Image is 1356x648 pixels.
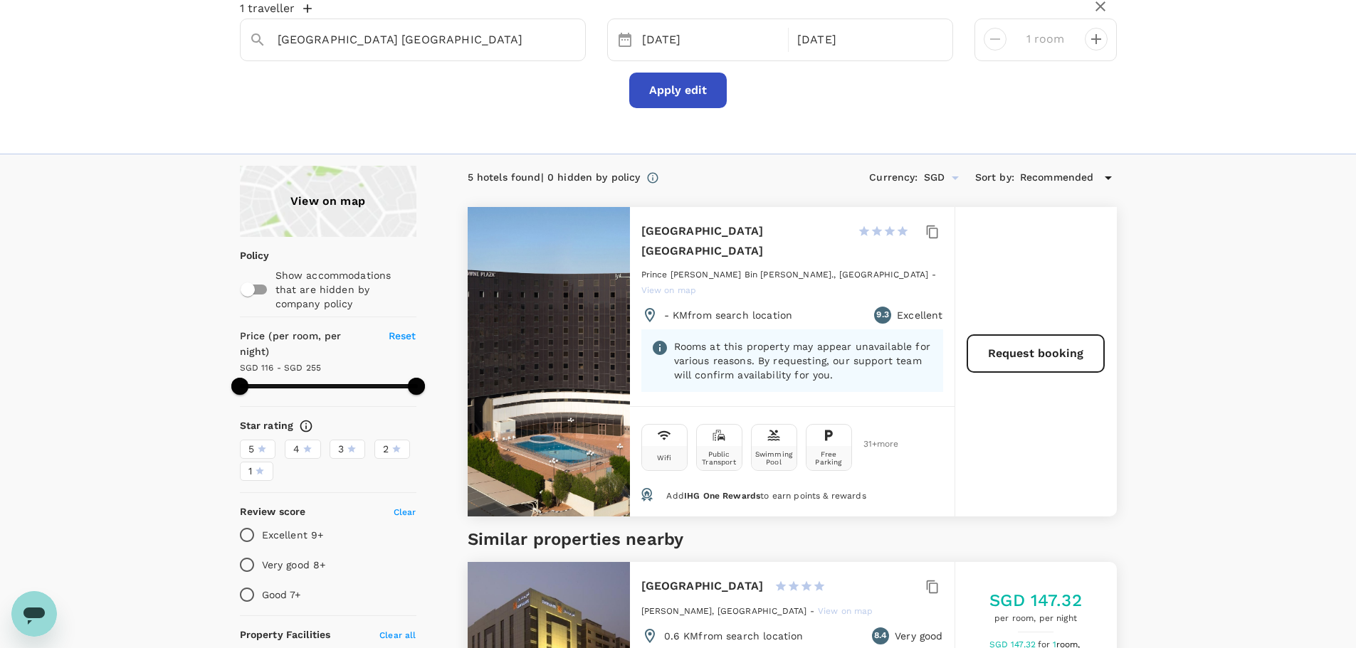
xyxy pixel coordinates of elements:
span: - [810,606,817,616]
h5: SGD 147.32 [989,589,1082,612]
h6: Currency : [869,170,918,186]
p: Good 7+ [262,588,301,602]
span: Prince [PERSON_NAME] Bin [PERSON_NAME]., [GEOGRAPHIC_DATA] [641,270,929,280]
div: Public Transport [700,450,739,466]
input: Search cities, hotels, work locations [278,28,537,51]
button: 1 traveller [240,1,312,16]
h6: Star rating [240,418,294,434]
p: Excellent [897,308,942,322]
span: per room, per night [989,612,1082,626]
h6: Price (per room, per night) [240,329,372,360]
p: Excellent 9+ [262,528,324,542]
a: View on map [818,605,873,616]
span: Clear [394,507,416,517]
h6: Review score [240,504,306,520]
button: Request booking [967,334,1105,373]
a: View on map [641,284,697,295]
p: Policy [240,248,249,262]
button: Open [575,38,578,41]
span: IHG One Rewards [684,491,760,501]
span: Reset [389,330,416,341]
button: Open [945,168,965,188]
button: decrease [1085,28,1108,51]
span: 3 [338,442,344,457]
span: 1 [248,464,252,479]
span: - [932,270,936,280]
svg: Star ratings are awarded to properties to represent the quality of services, facilities, and amen... [299,419,313,433]
span: SGD 116 - SGD 255 [240,363,322,373]
button: Apply edit [629,73,727,108]
h6: [GEOGRAPHIC_DATA] [GEOGRAPHIC_DATA] [641,221,846,261]
p: Rooms at this property may appear unavailable for various reasons. By requesting, our support tea... [674,339,933,382]
h6: [GEOGRAPHIC_DATA] [641,576,764,596]
span: Recommended [1020,170,1094,186]
div: Free Parking [809,450,848,466]
a: View on map [240,166,416,237]
iframe: Button to launch messaging window [11,591,57,637]
p: Very good [895,629,942,643]
p: Very good 8+ [262,558,326,572]
div: 5 hotels found | 0 hidden by policy [468,170,641,186]
div: [DATE] [636,26,786,54]
input: Add rooms [1018,28,1073,51]
span: 31 + more [863,440,885,449]
span: 8.4 [874,629,887,643]
div: [DATE] [792,26,941,54]
h6: Property Facilities [240,627,331,643]
span: View on map [818,606,873,616]
span: Clear all [379,630,416,640]
span: 2 [383,442,389,457]
span: [PERSON_NAME], [GEOGRAPHIC_DATA] [641,606,807,616]
h5: Similar properties nearby [468,528,1117,551]
span: View on map [641,285,697,295]
p: Show accommodations that are hidden by company policy [275,268,415,311]
p: 0.6 KM from search location [664,629,804,643]
h6: Sort by : [975,170,1014,186]
span: Add to earn points & rewards [666,491,866,501]
span: 9.3 [876,308,888,322]
p: - KM from search location [664,308,793,322]
div: Wifi [657,454,672,462]
span: 4 [293,442,300,457]
div: Swimming Pool [755,450,794,466]
span: 5 [248,442,254,457]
